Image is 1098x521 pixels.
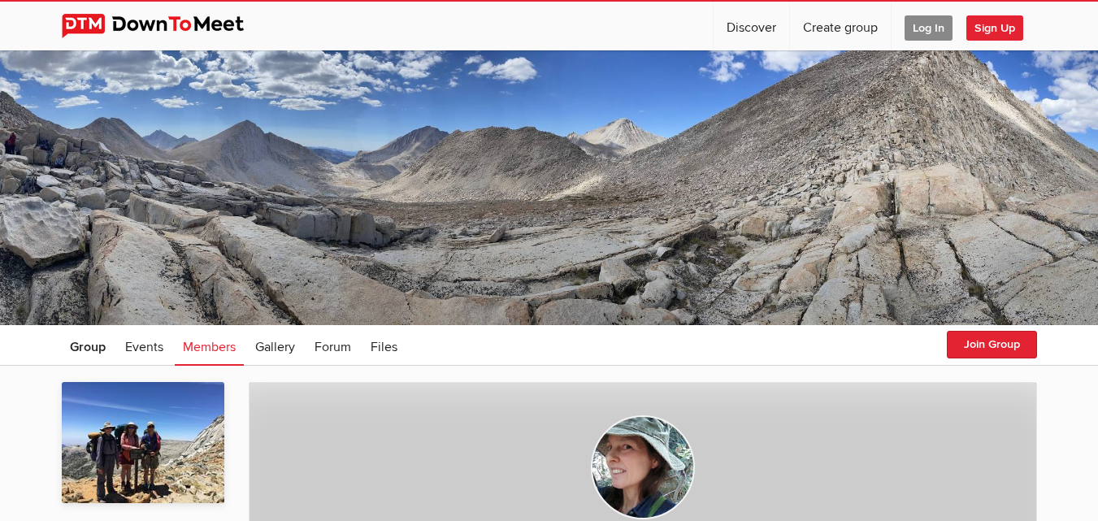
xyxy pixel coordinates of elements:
a: Files [362,325,406,366]
span: Files [371,339,397,355]
a: Members [175,325,244,366]
span: Forum [315,339,351,355]
span: Sign Up [966,15,1023,41]
a: Log In [892,2,966,50]
span: Gallery [255,339,295,355]
button: Join Group [947,331,1037,358]
span: Log In [905,15,953,41]
a: Discover [714,2,789,50]
span: Events [125,339,163,355]
span: Members [183,339,236,355]
a: Forum [306,325,359,366]
img: DownToMeet [62,14,269,38]
img: Rebecca [591,415,695,519]
span: Group [70,339,106,355]
a: Group [62,325,114,366]
a: Events [117,325,171,366]
img: Central California Women's Backpacking and Hiking Group [62,382,224,504]
a: Sign Up [966,2,1036,50]
a: Gallery [247,325,303,366]
a: Create group [790,2,891,50]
